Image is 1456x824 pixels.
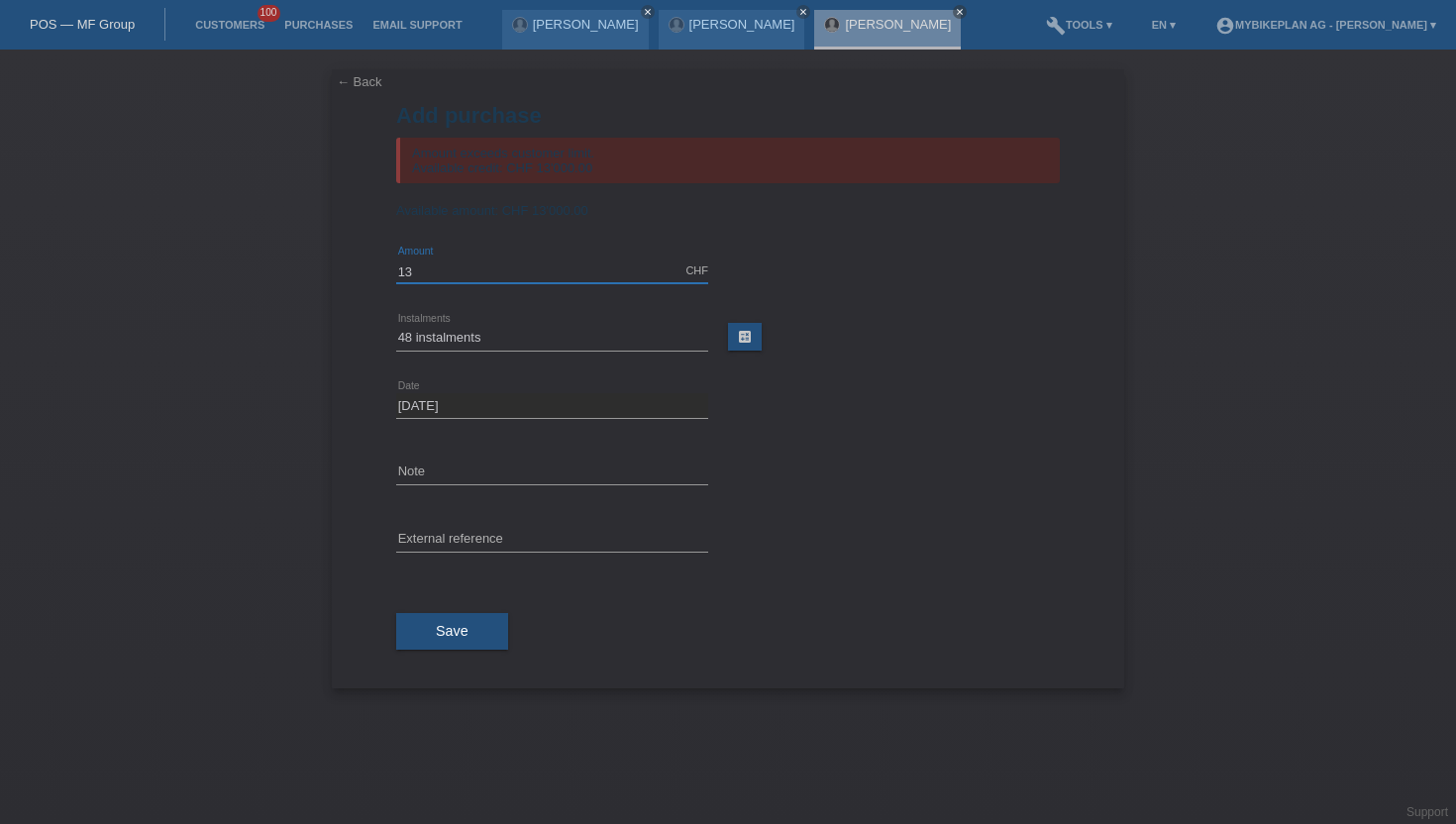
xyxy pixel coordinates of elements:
span: Available amount: [396,203,498,218]
h1: Add purchase [396,103,1060,128]
a: [PERSON_NAME] [533,17,639,32]
a: close [796,5,810,19]
a: ← Back [337,74,382,89]
a: Support [1406,805,1448,819]
a: [PERSON_NAME] [689,17,795,32]
span: CHF 13'000.00 [502,203,588,218]
a: EN ▾ [1142,19,1186,31]
div: Amount exceeds customer limit. Available credit: CHF 13'000.00 [396,138,1060,183]
i: calculate [737,329,753,345]
i: close [643,7,653,17]
a: calculate [728,323,762,351]
i: account_circle [1215,16,1235,36]
i: build [1046,16,1066,36]
a: close [953,5,967,19]
span: Save [436,623,468,639]
i: close [798,7,808,17]
a: Email Support [363,19,471,31]
div: CHF [685,264,708,276]
a: Purchases [274,19,363,31]
a: POS — MF Group [30,17,135,32]
a: account_circleMybikeplan AG - [PERSON_NAME] ▾ [1205,19,1446,31]
a: close [641,5,655,19]
a: Customers [185,19,274,31]
a: buildTools ▾ [1036,19,1122,31]
button: Save [396,613,508,651]
i: close [955,7,965,17]
a: [PERSON_NAME] [845,17,951,32]
span: 100 [258,5,281,22]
